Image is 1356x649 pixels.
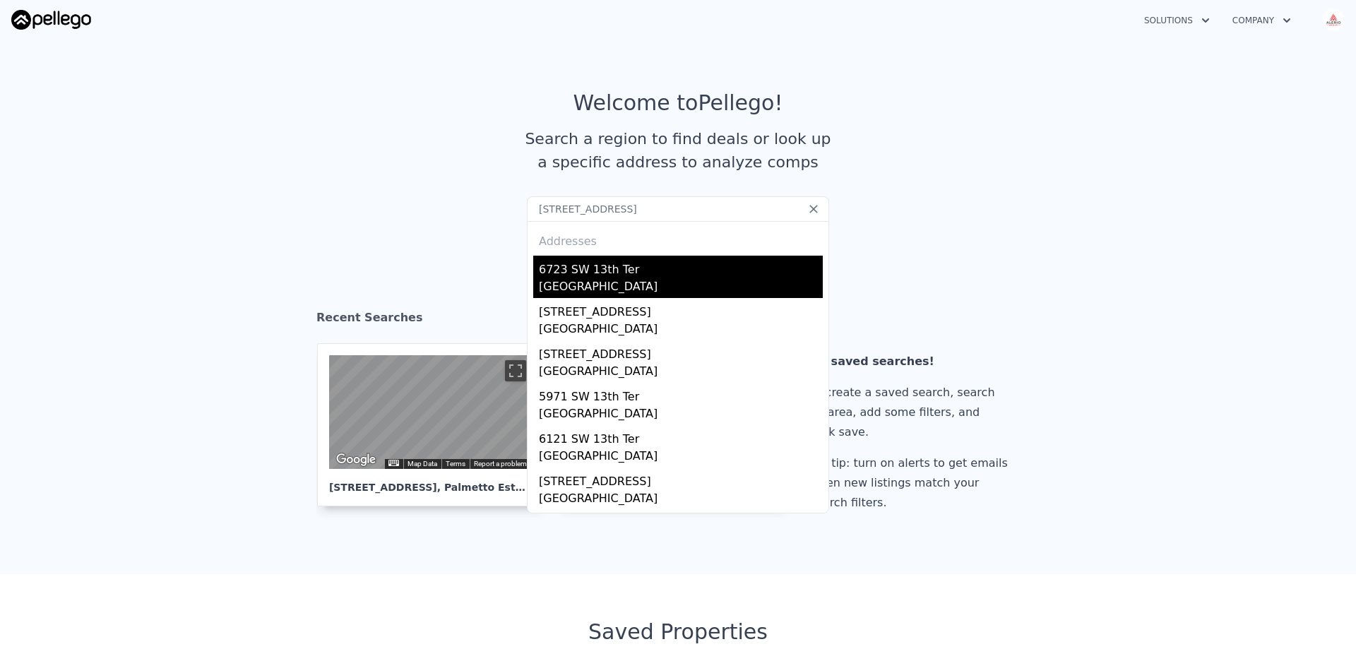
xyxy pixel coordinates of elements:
a: Map [STREET_ADDRESS], Palmetto Estates [317,343,554,506]
div: No saved searches! [810,352,1013,371]
div: Saved Properties [316,619,1040,645]
div: [GEOGRAPHIC_DATA] [539,278,823,298]
button: Solutions [1133,8,1221,33]
img: Google [333,451,379,469]
a: Terms (opens in new tab) [446,460,465,468]
img: avatar [1322,8,1345,31]
div: Addresses [533,222,823,256]
div: Street View [329,355,531,469]
div: Search a region to find deals or look up a specific address to analyze comps [520,127,836,174]
button: Company [1221,8,1302,33]
div: Pro tip: turn on alerts to get emails when new listings match your search filters. [810,453,1013,513]
div: Welcome to Pellego ! [573,90,783,116]
div: [GEOGRAPHIC_DATA] [539,490,823,510]
div: [STREET_ADDRESS] [539,340,823,363]
div: Map [329,355,531,469]
div: 5960 SW 13th Ter [539,510,823,532]
div: Recent Searches [316,298,1040,343]
div: [GEOGRAPHIC_DATA] [539,405,823,425]
input: Search an address or region... [527,196,829,222]
button: Map Data [408,459,437,469]
div: [GEOGRAPHIC_DATA] [539,363,823,383]
div: 6121 SW 13th Ter [539,425,823,448]
div: 6723 SW 13th Ter [539,256,823,278]
a: Open this area in Google Maps (opens a new window) [333,451,379,469]
div: [STREET_ADDRESS] [539,468,823,490]
img: Pellego [11,10,91,30]
div: [STREET_ADDRESS] , Palmetto Estates [329,469,531,494]
div: 5971 SW 13th Ter [539,383,823,405]
button: Toggle fullscreen view [505,360,526,381]
div: [GEOGRAPHIC_DATA] [539,448,823,468]
div: To create a saved search, search an area, add some filters, and click save. [810,383,1013,442]
div: [GEOGRAPHIC_DATA] [539,321,823,340]
div: [STREET_ADDRESS] [539,298,823,321]
button: Keyboard shortcuts [388,460,398,466]
a: Report a problem [474,460,527,468]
